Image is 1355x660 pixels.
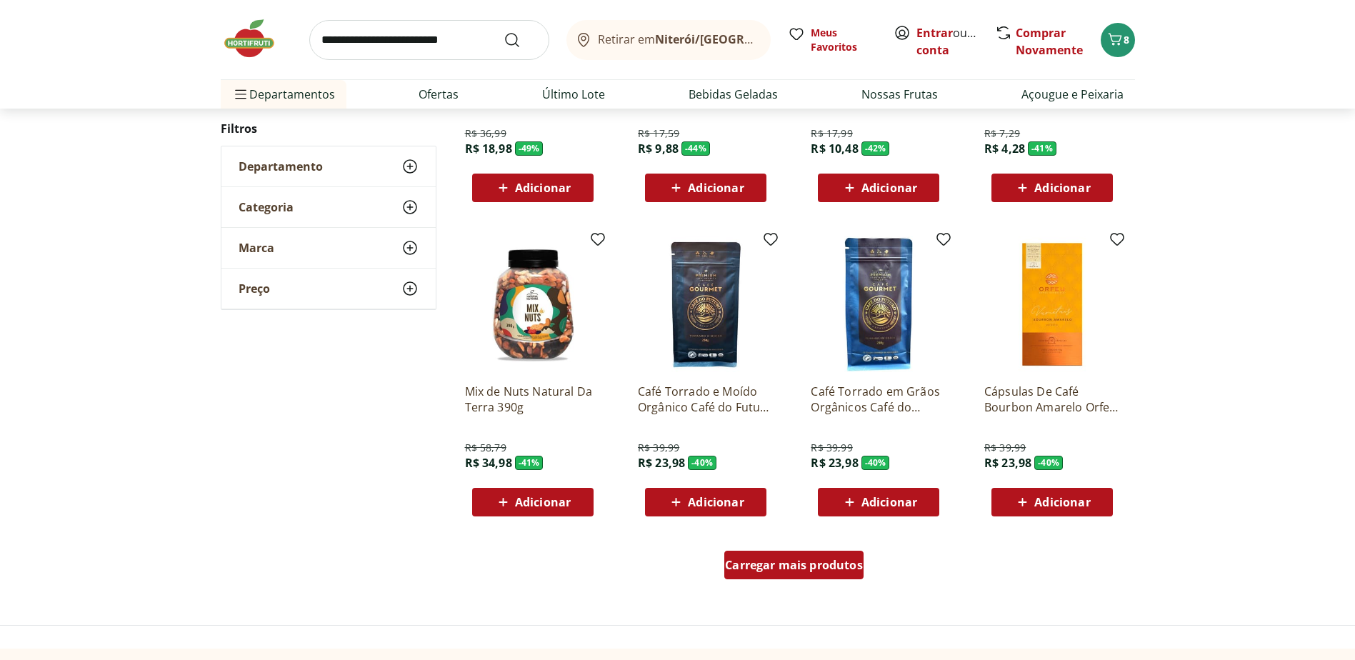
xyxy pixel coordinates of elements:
[984,141,1025,156] span: R$ 4,28
[984,455,1031,471] span: R$ 23,98
[1034,456,1063,470] span: - 40 %
[916,25,995,58] a: Criar conta
[811,26,876,54] span: Meus Favoritos
[655,31,818,47] b: Niterói/[GEOGRAPHIC_DATA]
[1021,86,1124,103] a: Açougue e Peixaria
[598,33,756,46] span: Retirar em
[1034,496,1090,508] span: Adicionar
[861,456,890,470] span: - 40 %
[221,114,436,143] h2: Filtros
[239,241,274,255] span: Marca
[566,20,771,60] button: Retirar emNiterói/[GEOGRAPHIC_DATA]
[1028,141,1056,156] span: - 41 %
[984,441,1026,455] span: R$ 39,99
[1101,23,1135,57] button: Carrinho
[818,174,939,202] button: Adicionar
[515,141,544,156] span: - 49 %
[638,441,679,455] span: R$ 39,99
[239,200,294,214] span: Categoria
[688,496,744,508] span: Adicionar
[221,269,436,309] button: Preço
[688,456,716,470] span: - 40 %
[221,228,436,268] button: Marca
[515,456,544,470] span: - 41 %
[221,187,436,227] button: Categoria
[504,31,538,49] button: Submit Search
[515,496,571,508] span: Adicionar
[688,182,744,194] span: Adicionar
[465,384,601,415] a: Mix de Nuts Natural Da Terra 390g
[811,126,852,141] span: R$ 17,99
[861,86,938,103] a: Nossas Frutas
[991,174,1113,202] button: Adicionar
[916,25,953,41] a: Entrar
[638,141,679,156] span: R$ 9,88
[984,236,1120,372] img: Cápsulas De Café Bourbon Amarelo Orfeu 50G
[419,86,459,103] a: Ofertas
[465,141,512,156] span: R$ 18,98
[1124,33,1129,46] span: 8
[638,236,774,372] img: Café Torrado e Moído Orgânico Café do Futuro 250g
[811,441,852,455] span: R$ 39,99
[465,455,512,471] span: R$ 34,98
[818,488,939,516] button: Adicionar
[638,384,774,415] a: Café Torrado e Moído Orgânico Café do Futuro 250g
[221,17,292,60] img: Hortifruti
[1016,25,1083,58] a: Comprar Novamente
[725,559,863,571] span: Carregar mais produtos
[811,141,858,156] span: R$ 10,48
[645,174,766,202] button: Adicionar
[465,126,506,141] span: R$ 36,99
[861,496,917,508] span: Adicionar
[542,86,605,103] a: Último Lote
[239,159,323,174] span: Departamento
[239,281,270,296] span: Preço
[811,236,946,372] img: Café Torrado em Grãos Orgânicos Café do Futuro 250g
[309,20,549,60] input: search
[811,455,858,471] span: R$ 23,98
[916,24,980,59] span: ou
[232,77,335,111] span: Departamentos
[472,174,594,202] button: Adicionar
[681,141,710,156] span: - 44 %
[689,86,778,103] a: Bebidas Geladas
[811,384,946,415] a: Café Torrado em Grãos Orgânicos Café do Futuro 250g
[788,26,876,54] a: Meus Favoritos
[465,236,601,372] img: Mix de Nuts Natural Da Terra 390g
[472,488,594,516] button: Adicionar
[232,77,249,111] button: Menu
[984,384,1120,415] a: Cápsulas De Café Bourbon Amarelo Orfeu 50G
[724,551,864,585] a: Carregar mais produtos
[465,441,506,455] span: R$ 58,79
[991,488,1113,516] button: Adicionar
[861,141,890,156] span: - 42 %
[638,455,685,471] span: R$ 23,98
[221,146,436,186] button: Departamento
[638,126,679,141] span: R$ 17,59
[1034,182,1090,194] span: Adicionar
[515,182,571,194] span: Adicionar
[645,488,766,516] button: Adicionar
[861,182,917,194] span: Adicionar
[984,126,1020,141] span: R$ 7,29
